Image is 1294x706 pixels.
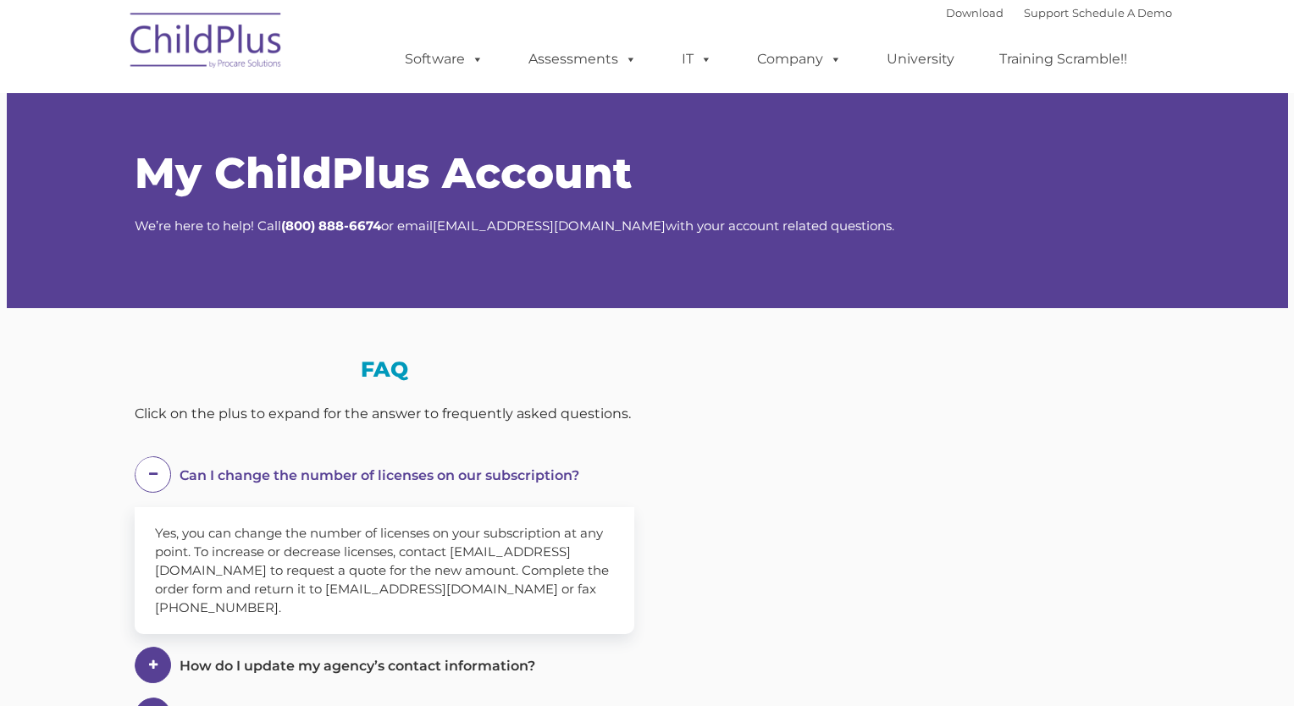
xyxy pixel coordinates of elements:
a: Schedule A Demo [1072,6,1172,19]
a: Download [946,6,1004,19]
a: Support [1024,6,1069,19]
a: IT [665,42,729,76]
span: We’re here to help! Call or email with your account related questions. [135,218,894,234]
a: Training Scramble!! [982,42,1144,76]
a: Company [740,42,859,76]
a: Software [388,42,500,76]
div: Yes, you can change the number of licenses on your subscription at any point. To increase or decr... [135,507,634,634]
h3: FAQ [135,359,634,380]
img: ChildPlus by Procare Solutions [122,1,291,85]
span: Can I change the number of licenses on our subscription? [180,467,579,483]
a: University [870,42,971,76]
a: [EMAIL_ADDRESS][DOMAIN_NAME] [433,218,666,234]
div: Click on the plus to expand for the answer to frequently asked questions. [135,401,634,427]
strong: 800) 888-6674 [285,218,381,234]
font: | [946,6,1172,19]
span: My ChildPlus Account [135,147,632,199]
strong: ( [281,218,285,234]
span: How do I update my agency’s contact information? [180,658,535,674]
a: Assessments [512,42,654,76]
